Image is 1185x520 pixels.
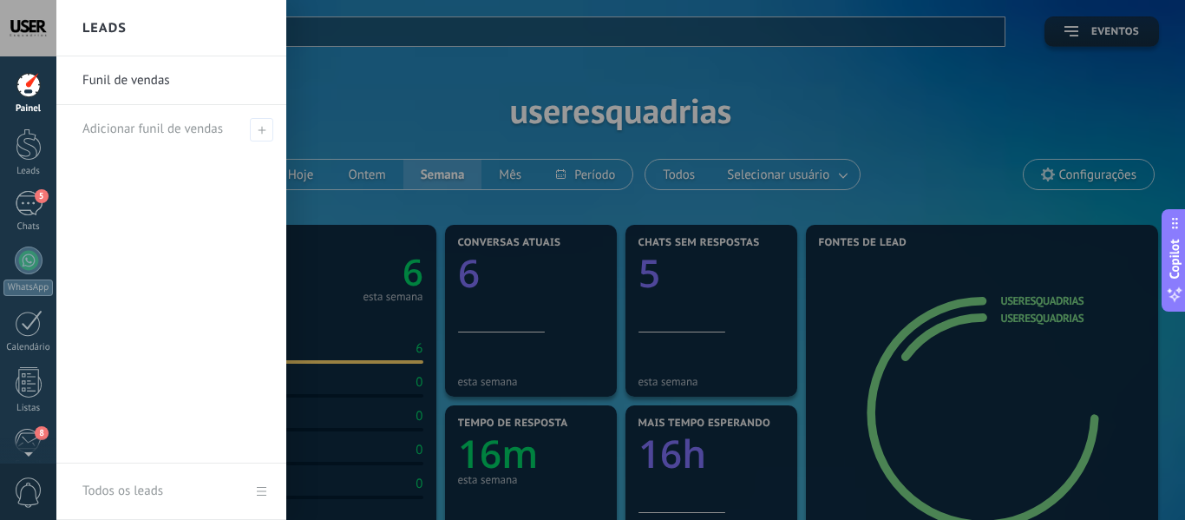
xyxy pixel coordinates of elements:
div: Listas [3,403,54,414]
a: Funil de vendas [82,56,269,105]
span: 5 [35,189,49,203]
span: Adicionar funil de vendas [250,118,273,142]
span: Adicionar funil de vendas [82,121,223,137]
span: 8 [35,426,49,440]
div: Todos os leads [82,467,163,516]
a: Todos os leads [56,464,286,520]
div: WhatsApp [3,280,53,296]
div: Calendário [3,342,54,353]
span: Copilot [1166,239,1183,279]
div: Painel [3,103,54,115]
h2: Leads [82,1,127,56]
div: Leads [3,166,54,177]
div: Chats [3,221,54,233]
